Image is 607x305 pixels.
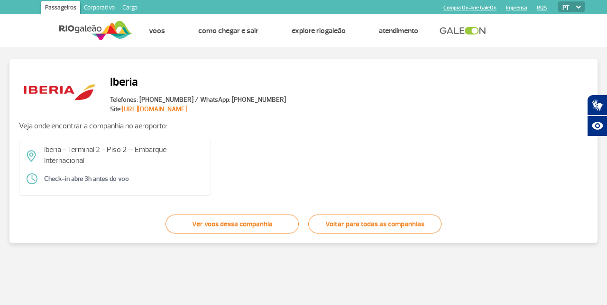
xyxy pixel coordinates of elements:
a: Imprensa [506,5,527,11]
a: Ver voos dessa companhia [166,215,299,233]
a: Compra On-line GaleOn [443,5,497,11]
a: Voos [149,26,165,36]
span: Check-in abre 3h antes do voo [44,174,129,184]
button: Abrir recursos assistivos. [587,116,607,136]
a: [URL][DOMAIN_NAME] [122,105,187,113]
a: Como chegar e sair [198,26,258,36]
span: Site: [110,105,286,114]
button: Abrir tradutor de língua de sinais. [587,95,607,116]
a: Atendimento [379,26,418,36]
a: Explore RIOgaleão [292,26,346,36]
span: Telefones: [PHONE_NUMBER] / WhatsApp: [PHONE_NUMBER] [110,95,286,105]
p: Iberia - Terminal 2 - Piso 2 – Embarque Internacional [44,144,203,166]
a: RQS [537,5,547,11]
a: Corporativo [80,1,119,16]
img: Iberia [19,69,101,114]
h2: Iberia [110,69,286,95]
div: Plugin de acessibilidade da Hand Talk. [587,95,607,136]
a: Cargo [119,1,141,16]
a: Voltar para todas as companhias [308,215,441,233]
a: Passageiros [41,1,80,16]
p: Veja onde encontrar a companhia no aeroporto: [19,121,588,131]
